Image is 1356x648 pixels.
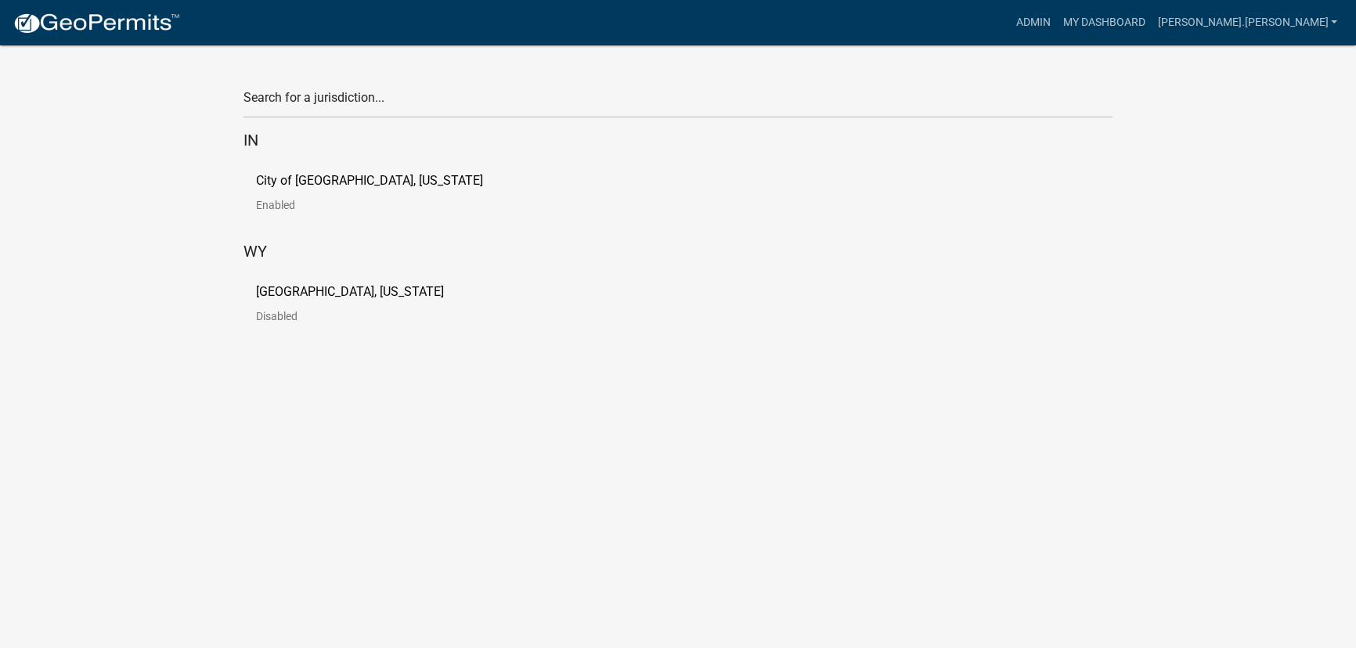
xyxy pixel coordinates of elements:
p: Enabled [256,200,508,211]
a: Admin [1009,8,1056,38]
a: City of [GEOGRAPHIC_DATA], [US_STATE]Enabled [256,175,508,223]
h5: WY [243,242,1113,261]
a: [GEOGRAPHIC_DATA], [US_STATE]Disabled [256,286,469,334]
h5: IN [243,131,1113,149]
p: City of [GEOGRAPHIC_DATA], [US_STATE] [256,175,483,187]
a: [PERSON_NAME].[PERSON_NAME] [1151,8,1343,38]
p: [GEOGRAPHIC_DATA], [US_STATE] [256,286,444,298]
a: My Dashboard [1056,8,1151,38]
p: Disabled [256,311,469,322]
